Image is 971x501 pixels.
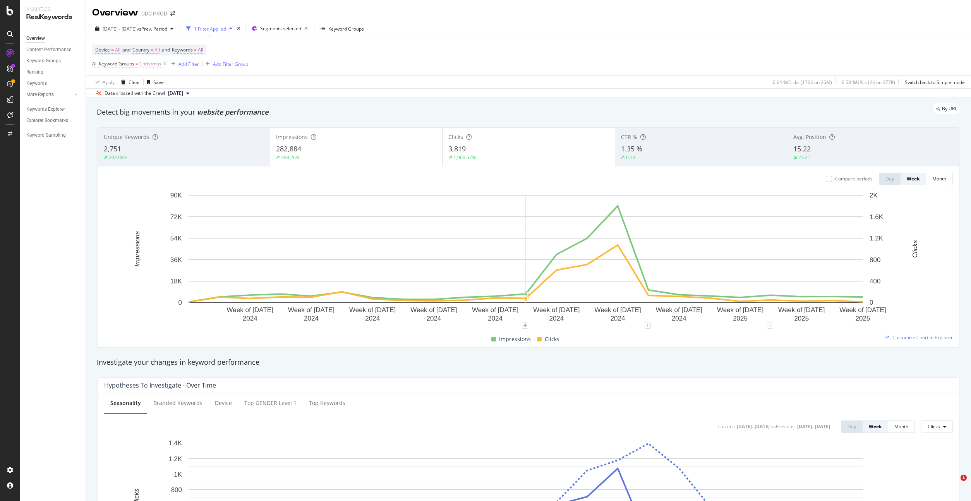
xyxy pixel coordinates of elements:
[153,79,164,86] div: Save
[841,420,863,433] button: Day
[183,22,235,35] button: 1 Filter Applied
[194,46,197,53] span: =
[115,45,120,55] span: All
[194,26,226,32] div: 1 Filter Applied
[870,192,878,199] text: 2K
[139,58,161,69] span: Christmas
[488,315,503,322] text: 2024
[656,306,702,314] text: Week of [DATE]
[153,399,202,407] div: Branded Keywords
[717,306,763,314] text: Week of [DATE]
[109,154,127,161] div: 204.98%
[26,46,80,54] a: Content Performance
[427,315,441,322] text: 2024
[244,399,297,407] div: Top GENDER Level 1
[104,381,216,389] div: Hypotheses to Investigate - Over Time
[870,213,884,221] text: 1.6K
[365,315,380,322] text: 2024
[921,420,953,433] button: Clicks
[103,79,115,86] div: Apply
[26,68,80,76] a: Ranking
[151,46,153,53] span: =
[213,61,248,67] div: Add Filter Group
[879,173,901,185] button: Day
[870,278,880,285] text: 400
[304,315,319,322] text: 2024
[835,175,873,182] div: Compare periods
[104,191,947,326] div: A chart.
[260,25,301,32] span: Segments selected
[328,26,364,32] div: Keyword Groups
[26,46,71,54] div: Content Performance
[26,79,47,88] div: Keywords
[870,299,873,306] text: 0
[794,315,809,322] text: 2025
[611,315,625,322] text: 2024
[198,45,203,55] span: All
[453,154,476,161] div: 1,000.57%
[92,76,115,88] button: Apply
[243,315,257,322] text: 2024
[168,59,199,69] button: Add Filter
[901,173,926,185] button: Week
[926,173,953,185] button: Month
[215,399,232,407] div: Device
[170,235,182,242] text: 54K
[870,235,884,242] text: 1.2K
[141,10,167,17] div: CDC PROD
[902,76,965,88] button: Switch back to Simple mode
[26,6,79,13] div: Analytics
[26,68,43,76] div: Ranking
[110,399,141,407] div: Seasonality
[235,25,242,33] div: times
[111,46,114,53] span: =
[888,420,915,433] button: Month
[165,89,192,98] button: [DATE]
[170,278,182,285] text: 18K
[798,154,810,161] div: 27.21
[932,175,946,182] div: Month
[870,256,880,264] text: 800
[26,34,45,43] div: Overview
[621,133,637,141] span: CTR %
[97,357,960,367] div: Investigate your changes in keyword performance
[928,423,940,430] span: Clicks
[26,91,72,99] a: More Reports
[767,323,773,329] div: 1
[839,306,886,314] text: Week of [DATE]
[26,105,80,113] a: Keywords Explorer
[793,144,811,153] span: 15.22
[154,45,160,55] span: All
[174,470,182,478] text: 1K
[626,154,635,161] div: 0.73
[168,90,183,97] span: 2025 Jan. 29th
[842,79,895,86] div: 0.58 % URLs ( 2K on 377K )
[892,334,953,341] span: Customize Chart in Explorer
[170,256,182,264] text: 36K
[276,133,308,141] span: Impressions
[522,323,528,329] div: plus
[172,46,193,53] span: Keywords
[499,335,531,344] span: Impressions
[276,144,301,153] span: 282,884
[533,306,580,314] text: Week of [DATE]
[545,335,559,344] span: Clicks
[907,175,920,182] div: Week
[942,106,957,111] span: By URL
[118,76,140,88] button: Clear
[717,423,735,430] div: Current:
[410,306,457,314] text: Week of [DATE]
[92,6,138,19] div: Overview
[122,46,130,53] span: and
[26,57,61,65] div: Keyword Groups
[448,133,463,141] span: Clicks
[92,60,134,67] span: All Keyword Groups
[137,26,167,32] span: vs Prev. Period
[885,334,953,341] a: Customize Chart in Explorer
[227,306,273,314] text: Week of [DATE]
[26,91,54,99] div: More Reports
[288,306,335,314] text: Week of [DATE]
[26,131,66,139] div: Keyword Sampling
[170,11,175,16] div: arrow-right-arrow-left
[26,13,79,22] div: RealKeywords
